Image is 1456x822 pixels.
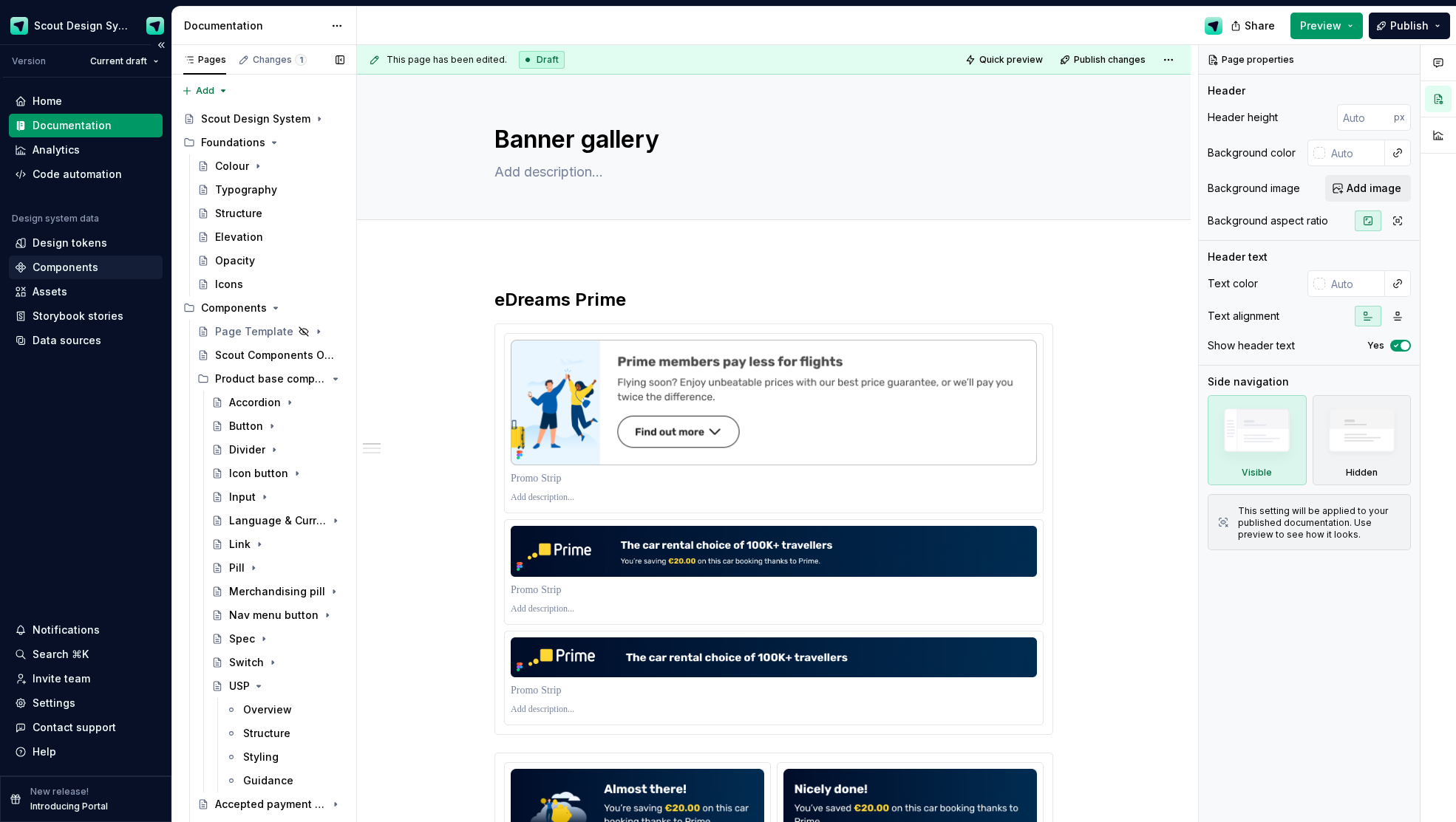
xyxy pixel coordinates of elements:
div: Design tokens [33,236,107,250]
span: Current draft [90,55,147,67]
div: Components [33,260,98,275]
div: Header height [1208,110,1278,125]
div: Background image [1208,181,1300,196]
a: Elevation [191,225,350,249]
div: Background aspect ratio [1208,213,1328,228]
div: Text alignment [1208,309,1279,323]
div: Language & Currency input [229,513,327,528]
div: Show header text [1208,338,1295,353]
button: Notifications [9,618,163,642]
img: Design Ops [146,17,164,35]
a: Pill [205,556,350,580]
span: This page has been edited. [387,54,507,66]
a: Guidance [220,769,350,792]
a: Storybook stories [9,304,163,328]
div: Visible [1208,395,1307,485]
div: Scout Design System [34,18,129,33]
div: Background color [1208,145,1296,160]
span: Publish changes [1074,54,1146,66]
div: Header [1208,83,1245,98]
a: Components [9,256,163,279]
div: Help [33,744,56,759]
div: Text color [1208,276,1258,291]
a: Nav menu button [205,603,350,627]
span: Preview [1300,18,1341,33]
div: Hidden [1346,467,1378,479]
button: Publish [1369,13,1450,39]
div: Guidance [243,773,293,788]
button: Contact support [9,716,163,739]
div: Code automation [33,167,122,182]
div: Icon button [229,466,288,481]
button: Quick preview [961,49,1050,70]
a: Overview [220,698,350,722]
div: This setting will be applied to your published documentation. Use preview to see how it looks. [1238,505,1401,541]
span: Add image [1347,181,1401,196]
div: Data sources [33,333,101,348]
p: Introducing Portal [30,801,108,812]
div: Foundations [201,135,265,150]
a: Structure [191,202,350,225]
div: Visible [1242,467,1272,479]
div: Nav menu button [229,608,319,623]
a: Language & Currency input [205,509,350,532]
button: Publish changes [1055,49,1152,70]
p: New release! [30,786,89,798]
label: Yes [1367,340,1384,352]
div: Spec [229,631,255,646]
a: Styling [220,745,350,769]
a: Documentation [9,114,163,137]
div: Product base components [191,367,350,391]
div: Changes [253,54,307,66]
input: Auto [1325,140,1385,166]
div: Icons [215,277,243,292]
div: Documentation [184,18,324,33]
div: Home [33,94,62,109]
div: Analytics [33,143,80,157]
div: Scout Design System [201,112,310,126]
a: Accordion [205,391,350,414]
div: Components [177,296,350,320]
button: Share [1223,13,1285,39]
div: Colour [215,159,249,174]
button: Current draft [84,51,166,72]
input: Auto [1325,270,1385,297]
span: Share [1245,18,1275,33]
a: Spec [205,627,350,651]
div: Styling [243,750,279,764]
a: Settings [9,691,163,715]
img: Design Ops [1205,17,1222,35]
div: Divider [229,442,265,457]
span: Quick preview [979,54,1043,66]
div: Scout Components Overview [215,348,337,363]
div: Accordion [229,395,281,410]
div: Search ⌘K [33,647,89,662]
a: Scout Design System [177,107,350,131]
div: Pages [183,54,226,66]
div: Version [12,55,46,67]
div: Page Template [215,324,293,339]
span: 1 [295,54,307,66]
a: Code automation [9,162,163,186]
div: Hidden [1313,395,1412,485]
a: Page Template [191,320,350,343]
button: Preview [1290,13,1363,39]
span: Publish [1390,18,1429,33]
div: Link [229,537,251,552]
a: USP [205,674,350,698]
div: Overview [243,702,292,717]
a: Structure [220,722,350,745]
a: Button [205,414,350,438]
a: Opacity [191,249,350,273]
div: Opacity [215,253,255,268]
div: Invite team [33,671,90,686]
div: Pill [229,561,245,575]
button: Help [9,740,163,764]
div: Assets [33,284,67,299]
div: Contact support [33,720,116,735]
a: Divider [205,438,350,462]
input: Auto [1337,104,1394,131]
div: Merchandising pill [229,584,325,599]
div: Side navigation [1208,374,1289,389]
span: Add [196,85,214,97]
